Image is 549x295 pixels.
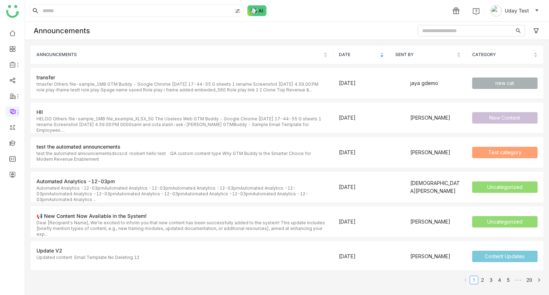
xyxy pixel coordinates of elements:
[505,7,529,15] span: Uday Test
[410,79,438,87] div: jaya gdemo
[489,114,520,122] div: New Content
[36,185,327,197] div: Automated Analytics -12-03pmAutomated Analytics -12-03pmAutomated Analytics -12-03pmAutomated Ana...
[489,5,540,16] button: Uday Test
[513,276,524,284] li: Next 5 Pages
[333,102,390,134] td: [DATE]
[36,74,327,81] div: transfer
[36,143,327,151] div: test the automated announcements
[496,276,504,284] a: 4
[36,151,327,162] div: test the automated announcementsdscscd roobert hello test QA custom content type Why GTM Buddy Is...
[36,255,139,266] div: Updated content Email Template No Deleting 12
[333,241,390,272] td: [DATE]
[470,276,478,284] a: 1
[395,147,407,158] img: 684a9b22de261c4b36a3d00f
[410,149,450,156] div: [PERSON_NAME]
[513,276,524,284] span: •••
[333,172,390,203] td: [DATE]
[36,220,327,231] div: Dear [Recipient's Name], We’re excited to inform you that new content has been successfully added...
[488,149,521,156] div: Test category
[487,276,495,284] a: 3
[524,276,534,284] a: 20
[479,276,486,284] a: 2
[490,5,502,16] img: avatar
[410,179,461,195] div: [DEMOGRAPHIC_DATA][PERSON_NAME]
[410,218,450,226] div: [PERSON_NAME]
[410,114,450,122] div: [PERSON_NAME]
[535,276,543,284] button: Next Page
[495,276,504,284] li: 4
[395,112,407,124] img: 684a9b6bde261c4b36a3d2e3
[504,276,512,284] a: 5
[487,218,523,226] div: Uncategorized
[6,5,19,18] img: logo
[395,181,407,193] img: 684a9b06de261c4b36a3cf65
[36,81,327,93] div: trnasfer Others file-sample_1MB GTM Buddy - Google Chrome [DATE] 17-44-55 G sheets 1 rename Scree...
[36,177,327,185] div: Automated Analytics -12-03pm
[395,77,407,89] img: 68505838512bef77ea22beca
[247,5,267,16] img: ask-buddy-normal.svg
[473,8,480,15] img: help.svg
[461,276,470,284] button: Previous Page
[478,276,487,284] li: 2
[34,26,90,35] div: Announcements
[395,216,407,227] img: 684a9845de261c4b36a3b50d
[333,206,390,237] td: [DATE]
[410,252,450,260] div: [PERSON_NAME]
[395,251,407,262] img: 684a9aedde261c4b36a3ced9
[485,252,525,260] div: Content Updates
[36,108,327,116] div: HII
[333,137,390,168] td: [DATE]
[235,8,241,14] img: search-type.svg
[36,116,327,127] div: HELOO Others file-sample_1MB file_example_XLSX_50 The Useless Web GTM Buddy - Google Chrome [DATE...
[333,68,390,99] td: [DATE]
[36,247,327,255] div: Update V2
[495,79,514,87] div: new cat
[36,212,327,220] div: 📢 New Content Now Available in the System!
[487,183,523,191] div: Uncategorized
[470,276,478,284] li: 1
